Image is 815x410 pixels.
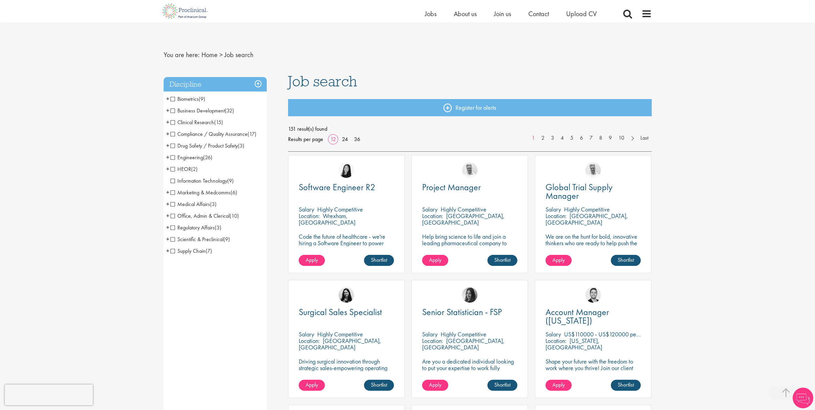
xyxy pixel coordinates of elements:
p: Highly Competitive [564,205,610,213]
span: Global Trial Supply Manager [546,181,613,202]
p: Are you a dedicated individual looking to put your expertise to work fully flexibly in a remote p... [422,358,517,378]
img: Joshua Bye [585,162,601,178]
a: Join us [494,9,511,18]
span: Compliance / Quality Assurance [170,130,256,138]
span: + [166,105,169,116]
a: 9 [605,134,615,142]
span: (26) [203,154,212,161]
p: [US_STATE], [GEOGRAPHIC_DATA] [546,337,602,351]
span: Regulatory Affairs [170,224,221,231]
span: (9) [223,236,230,243]
img: Chatbot [793,388,813,408]
p: [GEOGRAPHIC_DATA], [GEOGRAPHIC_DATA] [546,212,628,226]
p: Wrexham, [GEOGRAPHIC_DATA] [299,212,355,226]
a: Software Engineer R2 [299,183,394,192]
a: Shortlist [611,255,641,266]
span: + [166,187,169,197]
span: (6) [231,189,237,196]
span: Account Manager ([US_STATE]) [546,306,609,326]
p: [GEOGRAPHIC_DATA], [GEOGRAPHIC_DATA] [422,337,505,351]
a: About us [454,9,477,18]
span: Office, Admin & Clerical [170,212,239,219]
span: HEOR [170,165,191,173]
span: Apply [552,256,565,263]
span: Marketing & Medcomms [170,189,231,196]
a: Apply [546,255,572,266]
a: 7 [586,134,596,142]
a: Apply [546,380,572,391]
span: Salary [422,205,438,213]
span: Medical Affairs [170,201,210,208]
a: 1 [528,134,538,142]
span: Salary [299,205,314,213]
span: Project Manager [422,181,481,193]
img: Heidi Hennigan [462,287,477,303]
span: Clinical Research [170,119,223,126]
span: Information Technology [170,177,227,184]
p: We are on the hunt for bold, innovative thinkers who are ready to help push the boundaries of sci... [546,233,641,259]
span: Salary [546,330,561,338]
a: Shortlist [364,380,394,391]
a: 4 [557,134,567,142]
span: + [166,234,169,244]
span: Engineering [170,154,203,161]
a: 12 [328,136,338,143]
span: Clinical Research [170,119,214,126]
span: HEOR [170,165,198,173]
span: Salary [546,205,561,213]
span: + [166,211,169,221]
span: Business Development [170,107,234,114]
a: Global Trial Supply Manager [546,183,641,200]
a: Senior Statistician - FSP [422,308,517,316]
a: Apply [422,380,448,391]
a: 6 [576,134,586,142]
span: Biometrics [170,95,205,102]
span: Job search [288,72,357,90]
a: Apply [299,255,325,266]
span: 151 result(s) found [288,124,652,134]
a: 2 [538,134,548,142]
span: + [166,164,169,174]
span: Apply [306,256,318,263]
img: Indre Stankeviciute [339,287,354,303]
span: (7) [206,247,212,255]
span: Drug Safety / Product Safety [170,142,244,149]
span: Surgical Sales Specialist [299,306,382,318]
a: Last [637,134,652,142]
span: Software Engineer R2 [299,181,375,193]
span: Apply [552,381,565,388]
span: Job search [224,50,253,59]
p: Highly Competitive [441,330,486,338]
img: Numhom Sudsok [339,162,354,178]
a: Jobs [425,9,437,18]
span: Results per page [288,134,323,144]
h3: Discipline [164,77,267,92]
span: Location: [422,337,443,345]
span: Marketing & Medcomms [170,189,237,196]
p: Shape your future with the freedom to work where you thrive! Join our client with this fully remo... [546,358,641,384]
iframe: reCAPTCHA [5,385,93,405]
span: + [166,129,169,139]
span: (32) [225,107,234,114]
a: 3 [548,134,558,142]
span: Location: [299,212,320,220]
p: Code the future of healthcare - we're hiring a Software Engineer to power innovation and precisio... [299,233,394,259]
a: Shortlist [611,380,641,391]
span: + [166,246,169,256]
span: + [166,199,169,209]
a: Apply [422,255,448,266]
a: Shortlist [487,255,517,266]
span: Compliance / Quality Assurance [170,130,247,138]
span: Salary [299,330,314,338]
a: Register for alerts [288,99,652,116]
a: Parker Jensen [585,287,601,303]
span: (2) [191,165,198,173]
a: Joshua Bye [462,162,477,178]
span: Apply [306,381,318,388]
